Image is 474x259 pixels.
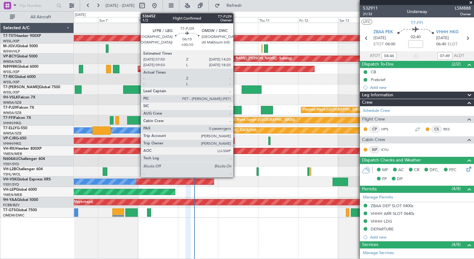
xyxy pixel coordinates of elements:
span: T7-FFI [411,20,423,26]
div: Unplanned Maint [GEOGRAPHIC_DATA] (Sultan [PERSON_NAME] [PERSON_NAME] - Subang) [143,54,292,63]
a: WMSA/SZB [3,100,21,105]
span: (4/4) [452,185,461,192]
a: N8998KGlobal 6000 [3,65,38,69]
span: VH-VSK [3,178,17,181]
div: Add new [370,234,471,240]
span: Crew [362,99,373,106]
button: Refresh [212,1,249,11]
div: Planned Maint [GEOGRAPHIC_DATA] (Sultan [PERSON_NAME] [PERSON_NAME] - Subang) [303,105,447,115]
div: CB [371,69,376,75]
span: Owner [455,11,471,17]
a: WIHH/HLP [3,49,20,54]
a: WSSL/XSP [3,90,20,95]
div: Planned Maint [GEOGRAPHIC_DATA] ([GEOGRAPHIC_DATA] Intl) [153,126,257,135]
span: [DATE] [373,35,386,41]
div: [DATE] [75,12,86,18]
div: Thu 11 [258,17,298,23]
span: Dispatch Checks and Weather [362,157,421,164]
span: Services [362,241,378,248]
span: N604AU [3,157,18,161]
span: 532911 [363,5,378,11]
a: FCBB/BZV [3,203,20,207]
a: T7-PJ29Falcon 7X [3,106,34,110]
span: ATOT [370,53,380,59]
div: Sat 6 [58,17,98,23]
a: HPS [381,126,395,132]
span: LSM888 [455,5,471,11]
input: --:-- [437,52,452,60]
div: Underway [407,8,427,15]
span: (4/4) [452,241,461,248]
a: Manage Permits [363,194,393,201]
button: UTC [361,19,372,25]
a: T7-FFIFalcon 7X [3,116,31,120]
span: Dispatch To-Dos [362,61,393,68]
span: M-JGVJ [3,44,17,48]
input: Trip Number [19,1,55,10]
span: (2/2) [452,61,461,67]
a: M-JGVJGlobal 5000 [3,44,38,48]
div: VHHH ARR SLOT 0640z [371,211,414,216]
span: MF [382,167,388,173]
a: VP-CJRG-650 [3,137,26,140]
span: [DATE] - [DATE] [105,3,135,8]
a: T7-RICGlobal 6000 [3,75,36,79]
span: FFC [449,167,456,173]
span: 02:40 [411,34,421,40]
div: Planned Maint [GEOGRAPHIC_DATA] (Seletar) [140,64,212,74]
a: VP-BCYGlobal 5000 [3,55,38,58]
div: Prebrief [371,77,385,82]
span: FP [382,176,387,182]
span: ETOT [373,41,384,48]
span: VH-LEP [3,188,16,192]
span: ALDT [454,53,464,59]
a: T7-TSTHawker 900XP [3,34,41,38]
span: T7-[PERSON_NAME] [3,85,39,89]
span: ZBAA PEK [373,29,393,35]
span: 06:40 [436,41,446,48]
div: Tue 9 [178,17,218,23]
span: CR [414,167,419,173]
a: WSSL/XSP [3,70,20,74]
span: VH-L2B [3,167,16,171]
a: 9H-YAAGlobal 5000 [3,198,38,202]
span: VP-BCY [3,55,16,58]
div: ISP [369,146,380,153]
a: VH-L2BChallenger 604 [3,167,43,171]
a: T7-[PERSON_NAME]Global 7500 [3,85,60,89]
span: T7-TST [3,34,15,38]
span: All Aircraft [16,15,65,19]
div: Mon 8 [138,17,178,23]
span: VP-CJR [3,137,16,140]
div: Add new [370,85,471,90]
span: Permits [362,186,377,193]
a: 9H-VSLKFalcon 7X [3,96,35,99]
a: WSSL/XSP [3,39,20,43]
a: VH-LEPGlobal 6000 [3,188,37,192]
a: KYU [381,147,395,152]
a: WSSL/XSP [3,80,20,84]
span: T7-GTS [3,208,16,212]
span: T7-FFI [3,116,14,120]
a: YSHL/WOL [3,172,21,177]
div: VHHH LDG [371,219,392,224]
button: All Aircraft [7,12,67,22]
div: Wed 10 [218,17,258,23]
a: YSSY/SYD [3,162,19,166]
span: Leg Information [362,92,393,99]
span: Cabin Crew [362,136,385,143]
a: WMSA/SZB [3,131,21,136]
a: YMEN/MEB [3,193,22,197]
span: Refresh [221,3,247,8]
div: CS [432,126,442,133]
a: YMEN/MEB [3,152,22,156]
a: WMSA/SZB [3,111,21,115]
span: N8998K [3,65,17,69]
span: 04:00 [385,41,395,48]
span: T7-RIC [3,75,15,79]
a: T7-GTSGlobal 7500 [3,208,37,212]
div: DEPARTURE [371,226,394,232]
span: VHHH HKG [436,29,458,35]
span: T7-ELLY [3,126,17,130]
a: Manage Services [363,250,394,256]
